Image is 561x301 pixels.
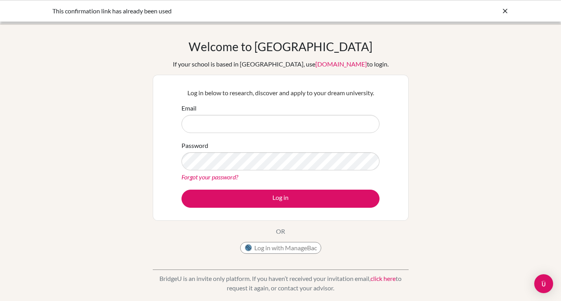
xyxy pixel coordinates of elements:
p: BridgeU is an invite only platform. If you haven’t received your invitation email, to request it ... [153,274,409,293]
h1: Welcome to [GEOGRAPHIC_DATA] [189,39,372,54]
div: This confirmation link has already been used [52,6,391,16]
div: If your school is based in [GEOGRAPHIC_DATA], use to login. [173,59,389,69]
p: OR [276,227,285,236]
label: Password [181,141,208,150]
button: Log in with ManageBac [240,242,321,254]
a: [DOMAIN_NAME] [315,60,367,68]
button: Log in [181,190,380,208]
div: Open Intercom Messenger [534,274,553,293]
p: Log in below to research, discover and apply to your dream university. [181,88,380,98]
a: click here [370,275,396,282]
label: Email [181,103,196,113]
a: Forgot your password? [181,173,238,181]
